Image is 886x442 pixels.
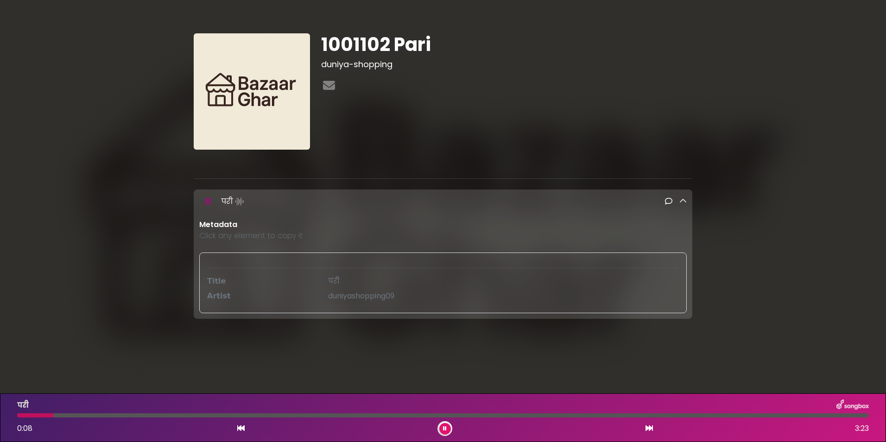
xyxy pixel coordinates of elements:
div: Artist [202,290,323,302]
p: Metadata [199,219,687,230]
p: परी [221,195,246,208]
div: Title [202,276,323,287]
img: 4vGZ4QXSguwBTn86kXf1 [194,33,310,150]
h1: 1001102 Pari [321,33,692,56]
img: waveform4.gif [233,195,246,208]
span: परी [328,276,340,286]
h3: duniya-shopping [321,59,692,69]
p: Click any element to copy it [199,230,687,241]
span: duniyashopping09 [328,290,394,301]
